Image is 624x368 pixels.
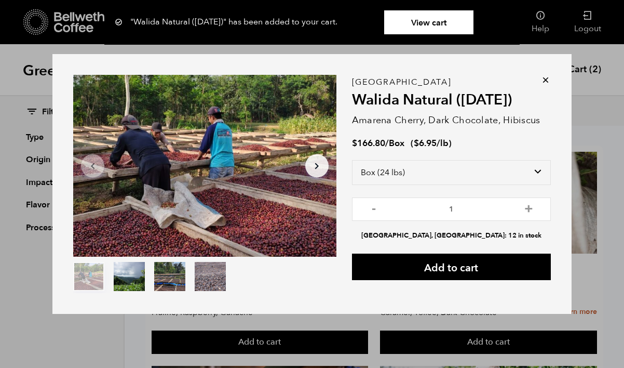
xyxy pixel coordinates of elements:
span: $ [352,137,357,149]
h2: Walida Natural ([DATE]) [352,91,551,109]
bdi: 166.80 [352,137,385,149]
span: /lb [437,137,449,149]
button: + [522,203,535,213]
button: - [368,203,381,213]
p: Amarena Cherry, Dark Chocolate, Hibiscus [352,113,551,127]
span: Box [389,137,404,149]
bdi: 6.95 [414,137,437,149]
span: $ [414,137,419,149]
span: ( ) [411,137,452,149]
li: [GEOGRAPHIC_DATA], [GEOGRAPHIC_DATA]: 12 in stock [352,231,551,241]
span: / [385,137,389,149]
button: Add to cart [352,254,551,280]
